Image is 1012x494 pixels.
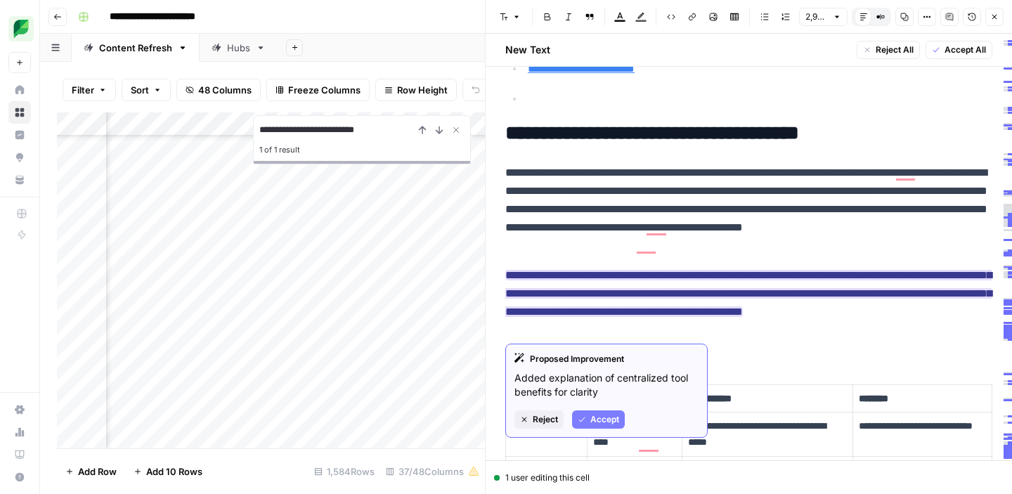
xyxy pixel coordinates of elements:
button: Reject [514,410,564,429]
div: 1 user editing this cell [494,472,1004,484]
span: Add 10 Rows [146,464,202,479]
img: SproutSocial Logo [8,16,34,41]
button: Accept [572,410,625,429]
div: 1,584 Rows [309,460,380,483]
button: Freeze Columns [266,79,370,101]
div: Proposed Improvement [514,353,699,365]
button: Add 10 Rows [125,460,211,483]
button: 48 Columns [176,79,261,101]
button: Add Row [57,460,125,483]
div: 1 of 1 result [259,141,465,158]
button: Filter [63,79,116,101]
button: Previous Result [414,122,431,138]
a: Insights [8,124,31,146]
span: Reject [533,413,558,426]
span: 2,978 words [805,11,829,23]
button: Row Height [375,79,457,101]
h2: New Text [505,43,550,57]
button: Accept All [926,41,992,59]
span: Reject All [876,44,914,56]
a: Browse [8,101,31,124]
button: Reject All [857,41,920,59]
div: 37/48 Columns [380,460,485,483]
div: Content Refresh [99,41,172,55]
button: Workspace: SproutSocial [8,11,31,46]
a: Learning Hub [8,443,31,466]
span: Row Height [397,83,448,97]
span: Freeze Columns [288,83,361,97]
span: Sort [131,83,149,97]
button: Undo [462,79,517,101]
p: Added explanation of centralized tool benefits for clarity [514,371,699,399]
a: Opportunities [8,146,31,169]
a: Hubs [200,34,278,62]
button: 2,978 words [799,8,848,26]
span: Filter [72,83,94,97]
a: Settings [8,398,31,421]
button: Help + Support [8,466,31,488]
a: Usage [8,421,31,443]
a: Your Data [8,169,31,191]
button: Next Result [431,122,448,138]
button: Close Search [448,122,465,138]
span: Accept All [945,44,986,56]
span: 48 Columns [198,83,252,97]
a: Home [8,79,31,101]
div: Hubs [227,41,250,55]
span: Add Row [78,464,117,479]
span: Accept [590,413,619,426]
button: Sort [122,79,171,101]
a: Content Refresh [72,34,200,62]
